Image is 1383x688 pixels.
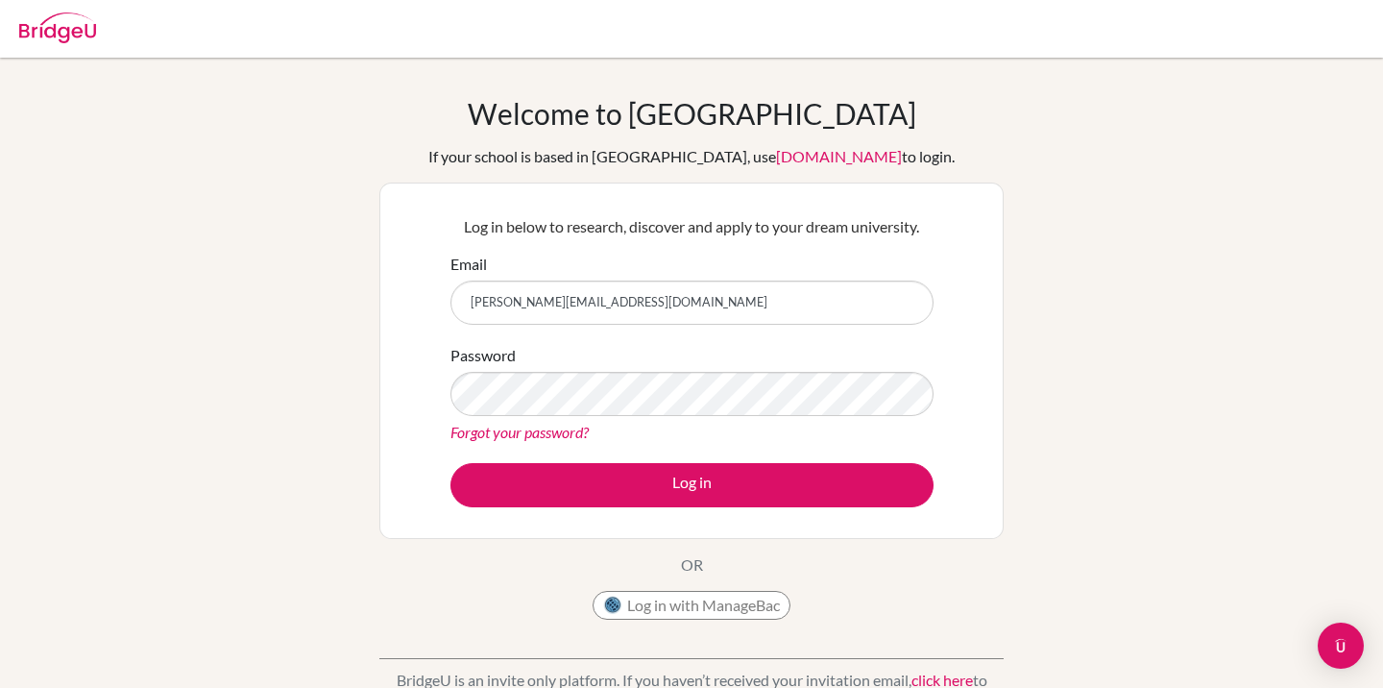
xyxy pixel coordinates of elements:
div: Open Intercom Messenger [1318,623,1364,669]
label: Email [450,253,487,276]
a: [DOMAIN_NAME] [776,147,902,165]
div: If your school is based in [GEOGRAPHIC_DATA], use to login. [428,145,955,168]
img: Bridge-U [19,12,96,43]
button: Log in with ManageBac [593,591,790,620]
a: Forgot your password? [450,423,589,441]
label: Password [450,344,516,367]
p: OR [681,553,703,577]
button: Log in [450,463,934,507]
p: Log in below to research, discover and apply to your dream university. [450,215,934,238]
h1: Welcome to [GEOGRAPHIC_DATA] [468,96,916,131]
